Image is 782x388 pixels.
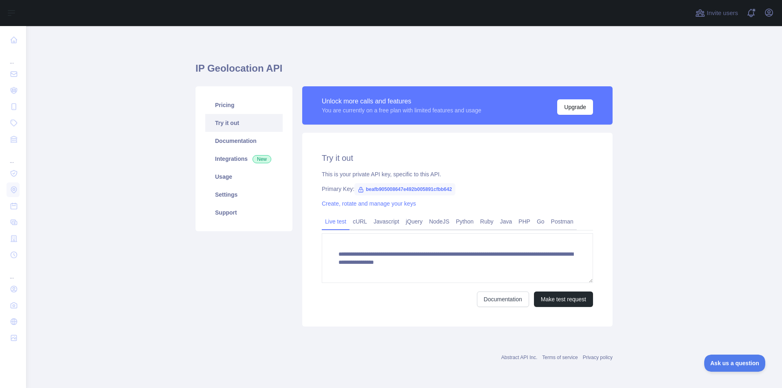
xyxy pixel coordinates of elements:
a: Terms of service [542,355,578,360]
a: Go [534,215,548,228]
span: beafb905008647e492b005891cfbb642 [354,183,455,195]
a: jQuery [402,215,426,228]
a: NodeJS [426,215,453,228]
a: Live test [322,215,349,228]
a: PHP [515,215,534,228]
a: Documentation [477,292,529,307]
a: Privacy policy [583,355,613,360]
a: cURL [349,215,370,228]
a: Integrations New [205,150,283,168]
div: This is your private API key, specific to this API. [322,170,593,178]
a: Settings [205,186,283,204]
div: ... [7,264,20,280]
a: Pricing [205,96,283,114]
a: Support [205,204,283,221]
div: Primary Key: [322,185,593,193]
a: Java [497,215,516,228]
a: Postman [548,215,577,228]
span: Invite users [707,9,738,18]
h2: Try it out [322,152,593,164]
a: Abstract API Inc. [501,355,538,360]
a: Python [453,215,477,228]
a: Try it out [205,114,283,132]
a: Javascript [370,215,402,228]
span: New [253,155,271,163]
a: Create, rotate and manage your keys [322,200,416,207]
a: Usage [205,168,283,186]
button: Make test request [534,292,593,307]
a: Documentation [205,132,283,150]
button: Upgrade [557,99,593,115]
button: Invite users [694,7,740,20]
div: ... [7,148,20,164]
div: Unlock more calls and features [322,96,481,106]
iframe: Toggle Customer Support [704,355,766,372]
div: ... [7,49,20,65]
div: You are currently on a free plan with limited features and usage [322,106,481,114]
h1: IP Geolocation API [195,62,613,81]
a: Ruby [477,215,497,228]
